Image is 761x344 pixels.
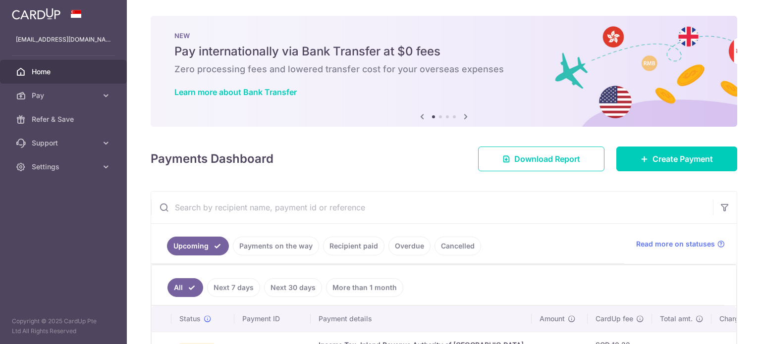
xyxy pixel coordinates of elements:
[167,237,229,255] a: Upcoming
[660,314,693,324] span: Total amt.
[233,237,319,255] a: Payments on the way
[174,63,713,75] h6: Zero processing fees and lowered transfer cost for your overseas expenses
[167,278,203,297] a: All
[514,153,580,165] span: Download Report
[311,306,532,332] th: Payment details
[32,91,97,100] span: Pay
[698,314,751,339] iframe: Opens a widget where you can find more information
[616,147,737,171] a: Create Payment
[151,192,713,223] input: Search by recipient name, payment id or reference
[540,314,565,324] span: Amount
[174,44,713,59] h5: Pay internationally via Bank Transfer at $0 fees
[32,114,97,124] span: Refer & Save
[636,239,725,249] a: Read more on statuses
[12,8,60,20] img: CardUp
[32,138,97,148] span: Support
[652,153,713,165] span: Create Payment
[264,278,322,297] a: Next 30 days
[174,32,713,40] p: NEW
[16,35,111,45] p: [EMAIL_ADDRESS][DOMAIN_NAME]
[151,150,273,168] h4: Payments Dashboard
[32,67,97,77] span: Home
[207,278,260,297] a: Next 7 days
[32,162,97,172] span: Settings
[596,314,633,324] span: CardUp fee
[323,237,384,255] a: Recipient paid
[388,237,431,255] a: Overdue
[151,16,737,127] img: Bank transfer banner
[234,306,311,332] th: Payment ID
[435,237,481,255] a: Cancelled
[478,147,604,171] a: Download Report
[719,314,760,324] span: Charge date
[326,278,403,297] a: More than 1 month
[636,239,715,249] span: Read more on statuses
[174,87,297,97] a: Learn more about Bank Transfer
[179,314,201,324] span: Status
